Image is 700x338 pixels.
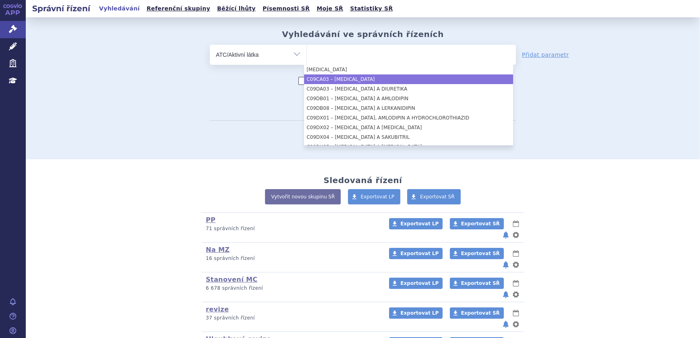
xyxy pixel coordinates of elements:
[26,3,97,14] h2: Správní řízení
[260,3,312,14] a: Písemnosti SŘ
[512,319,520,329] button: nastavení
[304,142,513,152] li: C09DX05 – [MEDICAL_DATA] A [MEDICAL_DATA]
[420,194,455,200] span: Exportovat SŘ
[512,249,520,258] button: lhůty
[304,123,513,132] li: C09DX02 – [MEDICAL_DATA] A [MEDICAL_DATA]
[450,278,504,289] a: Exportovat SŘ
[304,74,513,84] li: C09CA03 – [MEDICAL_DATA]
[206,216,215,224] a: PP
[206,246,230,253] a: Na MZ
[304,94,513,103] li: C09DB01 – [MEDICAL_DATA] A AMLODIPIN
[206,255,379,262] p: 16 správních řízení
[97,3,142,14] a: Vyhledávání
[502,319,510,329] button: notifikace
[144,3,213,14] a: Referenční skupiny
[522,51,569,59] a: Přidat parametr
[206,225,379,232] p: 71 správních řízení
[206,276,258,283] a: Stanovení MC
[304,113,513,123] li: C09DX01 – [MEDICAL_DATA], AMLODIPIN A HYDROCHLOROTHIAZID
[512,219,520,229] button: lhůty
[389,248,443,259] a: Exportovat LP
[502,230,510,240] button: notifikace
[389,218,443,229] a: Exportovat LP
[512,260,520,270] button: nastavení
[206,315,379,322] p: 37 správních řízení
[450,307,504,319] a: Exportovat SŘ
[512,290,520,299] button: nastavení
[400,280,439,286] span: Exportovat LP
[461,251,500,256] span: Exportovat SŘ
[400,251,439,256] span: Exportovat LP
[512,278,520,288] button: lhůty
[304,103,513,113] li: C09DB08 – [MEDICAL_DATA] A LERKANIDIPIN
[389,307,443,319] a: Exportovat LP
[323,175,402,185] h2: Sledovaná řízení
[206,305,229,313] a: revize
[512,230,520,240] button: nastavení
[450,218,504,229] a: Exportovat SŘ
[348,189,401,204] a: Exportovat LP
[400,221,439,227] span: Exportovat LP
[348,3,395,14] a: Statistiky SŘ
[361,194,395,200] span: Exportovat LP
[304,84,513,94] li: C09DA03 – [MEDICAL_DATA] A DIURETIKA
[400,310,439,316] span: Exportovat LP
[314,3,346,14] a: Moje SŘ
[502,290,510,299] button: notifikace
[304,65,513,74] li: [MEDICAL_DATA]
[298,77,427,85] label: Zahrnout [DEMOGRAPHIC_DATA] přípravky
[215,3,258,14] a: Běžící lhůty
[407,189,461,204] a: Exportovat SŘ
[282,29,444,39] h2: Vyhledávání ve správních řízeních
[461,221,500,227] span: Exportovat SŘ
[304,132,513,142] li: C09DX04 – [MEDICAL_DATA] A SAKUBITRIL
[206,285,379,292] p: 6 678 správních řízení
[461,310,500,316] span: Exportovat SŘ
[502,260,510,270] button: notifikace
[461,280,500,286] span: Exportovat SŘ
[512,308,520,318] button: lhůty
[450,248,504,259] a: Exportovat SŘ
[265,189,341,204] a: Vytvořit novou skupinu SŘ
[389,278,443,289] a: Exportovat LP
